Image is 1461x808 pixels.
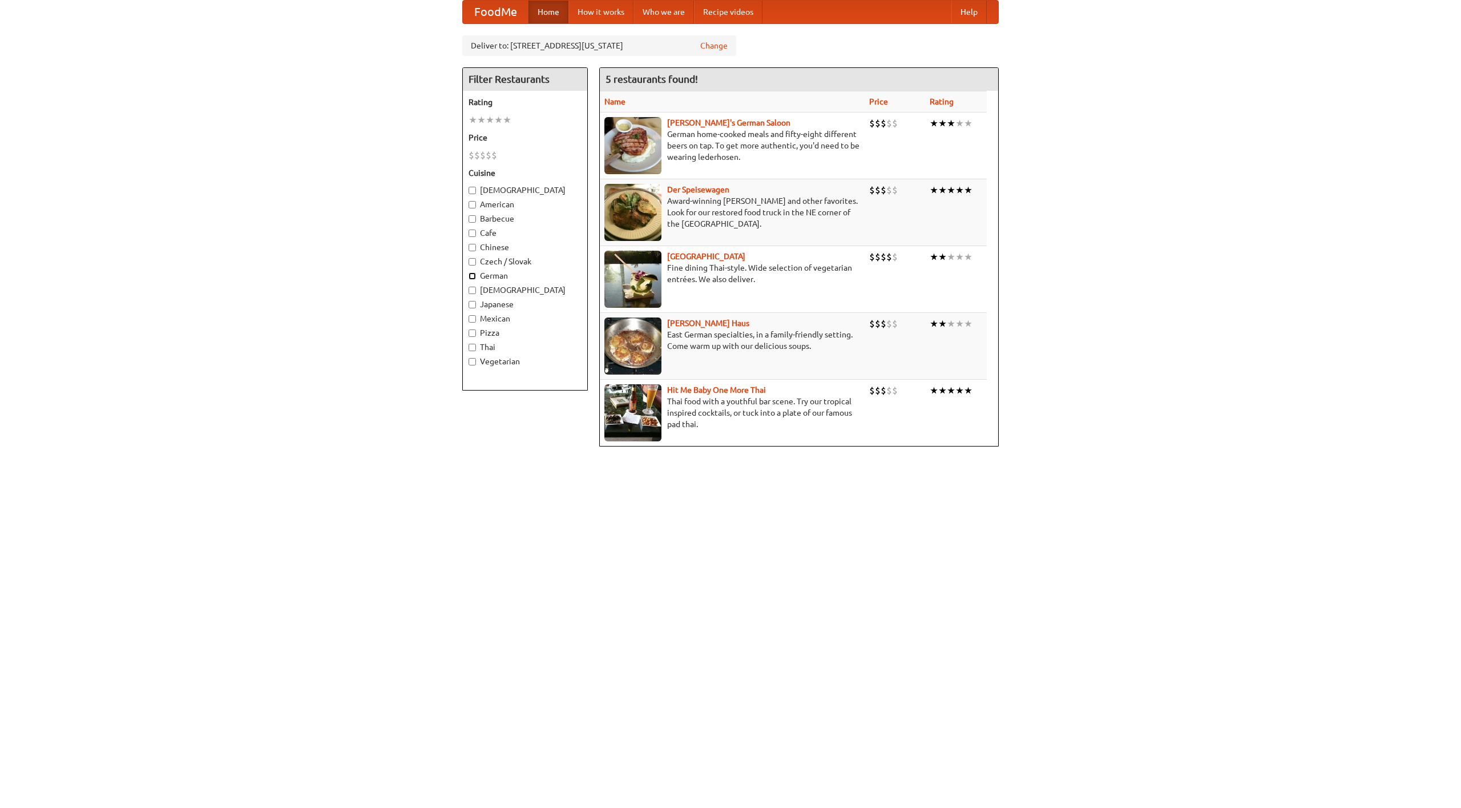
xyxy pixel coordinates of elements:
a: Name [604,97,625,106]
div: Deliver to: [STREET_ADDRESS][US_STATE] [462,35,736,56]
label: Pizza [469,327,582,339]
li: $ [881,251,886,263]
input: German [469,272,476,280]
a: Change [700,40,728,51]
a: Who we are [633,1,694,23]
li: ★ [930,317,938,330]
label: [DEMOGRAPHIC_DATA] [469,284,582,296]
li: ★ [964,184,972,196]
input: Barbecue [469,215,476,223]
li: $ [881,117,886,130]
a: Hit Me Baby One More Thai [667,385,766,395]
li: $ [480,149,486,162]
h5: Rating [469,97,582,108]
li: ★ [930,384,938,397]
li: ★ [955,117,964,130]
li: $ [892,184,898,196]
li: ★ [955,184,964,196]
p: German home-cooked meals and fifty-eight different beers on tap. To get more authentic, you'd nee... [604,128,860,163]
li: ★ [964,317,972,330]
li: $ [486,149,491,162]
li: $ [881,184,886,196]
li: ★ [955,317,964,330]
a: Help [951,1,987,23]
li: ★ [938,184,947,196]
li: $ [892,117,898,130]
label: German [469,270,582,282]
img: babythai.jpg [604,384,661,441]
label: [DEMOGRAPHIC_DATA] [469,184,582,196]
input: Vegetarian [469,358,476,365]
li: $ [869,251,875,263]
a: [GEOGRAPHIC_DATA] [667,252,745,261]
li: ★ [494,114,503,126]
li: ★ [477,114,486,126]
input: [DEMOGRAPHIC_DATA] [469,187,476,194]
li: ★ [930,184,938,196]
li: $ [875,117,881,130]
label: Vegetarian [469,356,582,367]
li: ★ [938,384,947,397]
label: Japanese [469,299,582,310]
p: Thai food with a youthful bar scene. Try our tropical inspired cocktails, or tuck into a plate of... [604,396,860,430]
li: ★ [955,384,964,397]
li: ★ [938,317,947,330]
li: $ [886,317,892,330]
li: ★ [469,114,477,126]
li: $ [869,317,875,330]
img: esthers.jpg [604,117,661,174]
li: $ [881,317,886,330]
p: Fine dining Thai-style. Wide selection of vegetarian entrées. We also deliver. [604,262,860,285]
li: ★ [938,251,947,263]
li: ★ [947,184,955,196]
a: FoodMe [463,1,528,23]
li: $ [892,251,898,263]
li: $ [869,384,875,397]
li: $ [892,384,898,397]
a: Der Speisewagen [667,185,729,194]
li: $ [875,317,881,330]
h5: Cuisine [469,167,582,179]
li: ★ [964,251,972,263]
a: [PERSON_NAME] Haus [667,319,749,328]
li: $ [869,184,875,196]
img: satay.jpg [604,251,661,308]
li: $ [886,251,892,263]
ng-pluralize: 5 restaurants found! [606,74,698,85]
label: American [469,199,582,210]
li: $ [491,149,497,162]
li: ★ [930,117,938,130]
h4: Filter Restaurants [463,68,587,91]
a: Home [528,1,568,23]
li: $ [886,184,892,196]
li: ★ [964,384,972,397]
li: ★ [947,117,955,130]
input: [DEMOGRAPHIC_DATA] [469,287,476,294]
li: $ [886,117,892,130]
a: Rating [930,97,954,106]
li: $ [469,149,474,162]
li: ★ [503,114,511,126]
a: Recipe videos [694,1,762,23]
p: Award-winning [PERSON_NAME] and other favorites. Look for our restored food truck in the NE corne... [604,195,860,230]
input: Mexican [469,315,476,323]
li: $ [869,117,875,130]
label: Mexican [469,313,582,324]
a: [PERSON_NAME]'s German Saloon [667,118,790,127]
label: Thai [469,341,582,353]
label: Czech / Slovak [469,256,582,267]
li: ★ [947,317,955,330]
li: ★ [964,117,972,130]
label: Cafe [469,227,582,239]
li: ★ [947,251,955,263]
input: Japanese [469,301,476,308]
li: ★ [930,251,938,263]
input: Chinese [469,244,476,251]
li: $ [875,251,881,263]
li: $ [875,184,881,196]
